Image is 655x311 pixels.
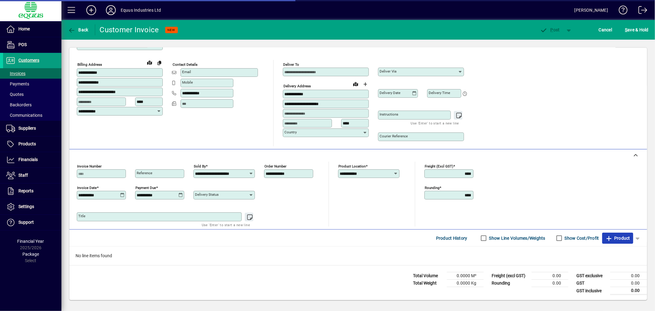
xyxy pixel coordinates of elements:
[489,272,532,280] td: Freight (excl GST)
[599,25,612,35] span: Cancel
[182,80,193,85] mat-label: Mobile
[66,24,90,35] button: Back
[351,79,361,89] a: View on map
[411,120,459,127] mat-hint: Use 'Enter' to start a new line
[61,24,95,35] app-page-header-button: Back
[18,126,36,131] span: Suppliers
[154,58,164,68] button: Copy to Delivery address
[18,239,44,244] span: Financial Year
[623,24,650,35] button: Save & Hold
[429,91,450,95] mat-label: Delivery time
[18,58,39,63] span: Customers
[100,25,159,35] div: Customer Invoice
[135,186,156,190] mat-label: Payment due
[380,134,408,138] mat-label: Courier Reference
[6,81,29,86] span: Payments
[3,37,61,53] a: POS
[3,68,61,79] a: Invoices
[3,168,61,183] a: Staff
[168,28,175,32] span: NEW
[563,235,599,241] label: Show Cost/Profit
[625,27,627,32] span: S
[488,235,545,241] label: Show Line Volumes/Weights
[101,5,121,16] button: Profile
[610,287,647,295] td: 0.00
[410,272,447,280] td: Total Volume
[425,164,453,168] mat-label: Freight (excl GST)
[6,113,42,118] span: Communications
[605,233,630,243] span: Product
[18,26,30,31] span: Home
[447,280,484,287] td: 0.0000 Kg
[18,173,28,178] span: Staff
[3,215,61,230] a: Support
[194,164,206,168] mat-label: Sold by
[137,171,152,175] mat-label: Reference
[77,164,102,168] mat-label: Invoice number
[434,233,470,244] button: Product History
[182,70,191,74] mat-label: Email
[18,220,34,225] span: Support
[537,24,563,35] button: Post
[610,280,647,287] td: 0.00
[6,71,25,76] span: Invoices
[77,186,97,190] mat-label: Invoice date
[69,246,647,265] div: No line items found
[551,27,553,32] span: P
[3,183,61,199] a: Reports
[264,164,287,168] mat-label: Order number
[121,5,161,15] div: Equus Industries Ltd
[532,280,568,287] td: 0.00
[489,280,532,287] td: Rounding
[3,110,61,120] a: Communications
[284,130,297,134] mat-label: Country
[145,57,154,67] a: View on map
[532,272,568,280] td: 0.00
[380,112,398,116] mat-label: Instructions
[3,89,61,100] a: Quotes
[447,272,484,280] td: 0.0000 M³
[78,214,85,218] mat-label: Title
[625,25,649,35] span: ave & Hold
[425,186,439,190] mat-label: Rounding
[195,192,219,197] mat-label: Delivery status
[68,27,88,32] span: Back
[6,102,32,107] span: Backorders
[573,287,610,295] td: GST inclusive
[338,164,366,168] mat-label: Product location
[610,272,647,280] td: 0.00
[3,100,61,110] a: Backorders
[361,79,370,89] button: Choose address
[575,5,608,15] div: [PERSON_NAME]
[540,27,560,32] span: ost
[3,79,61,89] a: Payments
[573,272,610,280] td: GST exclusive
[602,233,633,244] button: Product
[3,136,61,152] a: Products
[410,280,447,287] td: Total Weight
[3,152,61,167] a: Financials
[3,199,61,215] a: Settings
[22,252,39,257] span: Package
[597,24,614,35] button: Cancel
[18,204,34,209] span: Settings
[436,233,467,243] span: Product History
[614,1,628,21] a: Knowledge Base
[283,62,299,67] mat-label: Deliver To
[6,92,24,97] span: Quotes
[18,42,27,47] span: POS
[380,91,400,95] mat-label: Delivery date
[3,22,61,37] a: Home
[202,221,250,228] mat-hint: Use 'Enter' to start a new line
[380,69,396,73] mat-label: Deliver via
[634,1,647,21] a: Logout
[3,121,61,136] a: Suppliers
[573,280,610,287] td: GST
[18,157,38,162] span: Financials
[18,141,36,146] span: Products
[18,188,33,193] span: Reports
[81,5,101,16] button: Add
